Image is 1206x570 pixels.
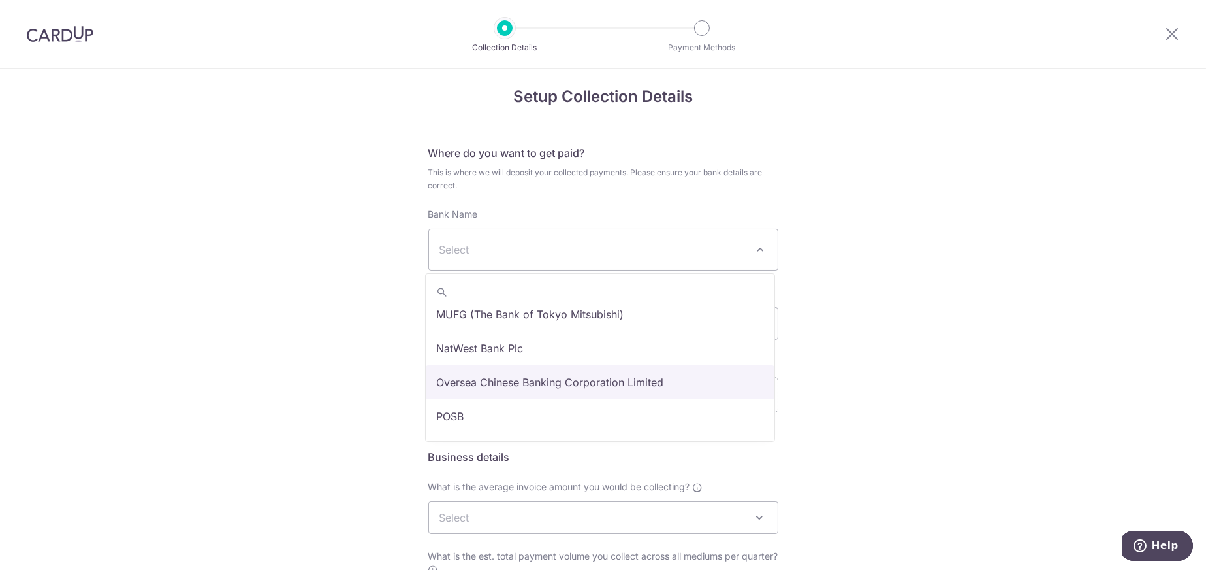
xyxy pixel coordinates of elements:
span: Help [29,9,56,21]
li: MUFG (The Bank of Tokyo Mitsubishi) [426,297,774,331]
li: Oversea Chinese Banking Corporation Limited [426,365,774,399]
h4: Setup Collection Details [428,85,778,109]
p: This is where we will deposit your collected payments. Please ensure your bank details are correct. [428,166,778,192]
h5: Business details [428,449,778,465]
span: What is the average invoice amount you would be collecting? [428,481,690,492]
span: Select [439,242,746,258]
h5: Where do you want to get paid? [428,145,778,161]
li: POSB [426,399,774,433]
label: Bank Name [428,208,478,221]
span: What is the est. total payment volume you collect across all mediums per quarter? [428,550,778,562]
li: NatWest Bank Plc [426,331,774,365]
p: Collection Details [456,41,553,54]
iframe: Opens a widget where you can find more information [1122,531,1193,563]
span: Select [439,511,469,524]
img: CardUp [26,26,94,42]
p: Payment Methods [654,41,750,54]
li: Revolut [426,433,774,467]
